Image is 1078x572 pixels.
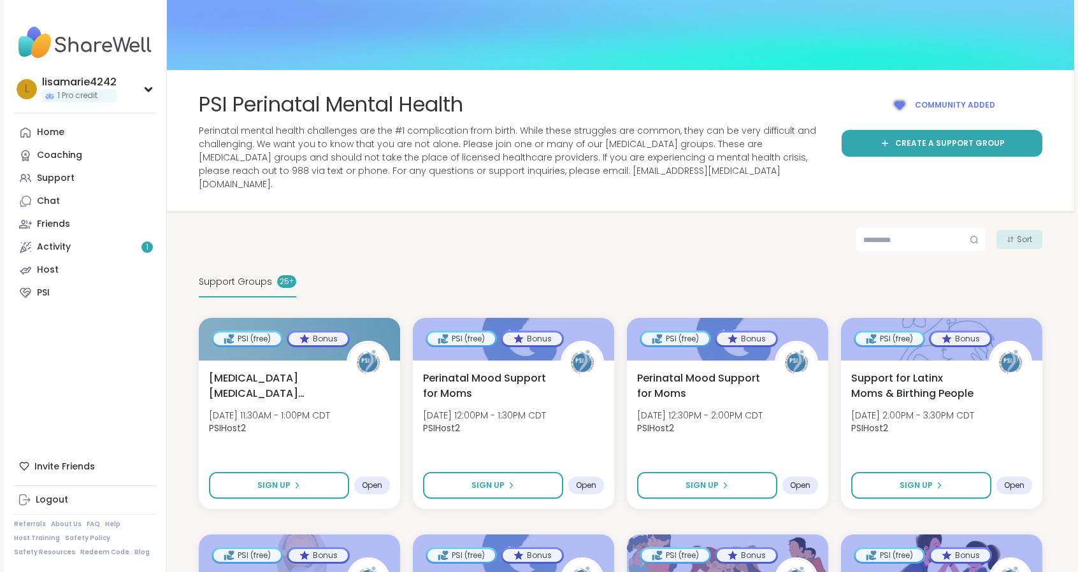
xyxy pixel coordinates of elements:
[423,472,563,499] button: Sign Up
[642,549,709,562] div: PSI (free)
[777,343,816,382] img: PSIHost2
[87,520,100,529] a: FAQ
[637,371,761,401] span: Perinatal Mood Support for Moms
[14,190,156,213] a: Chat
[790,480,810,490] span: Open
[289,549,348,562] div: Bonus
[851,371,975,401] span: Support for Latinx Moms & Birthing People
[851,472,991,499] button: Sign Up
[57,90,97,101] span: 1 Pro credit
[991,343,1030,382] img: PSIHost2
[37,218,70,231] div: Friends
[199,275,272,289] span: Support Groups
[14,236,156,259] a: Activity1
[428,332,495,345] div: PSI (free)
[423,409,546,422] span: [DATE] 12:00PM - 1:30PM CDT
[851,422,888,434] b: PSIHost2
[257,480,291,491] span: Sign Up
[209,371,333,401] span: [MEDICAL_DATA] [MEDICAL_DATA] Support
[14,455,156,478] div: Invite Friends
[289,276,294,287] pre: +
[576,480,596,490] span: Open
[349,343,388,382] img: PSIHost2
[105,520,120,529] a: Help
[842,90,1042,120] button: Community added
[209,409,330,422] span: [DATE] 11:30AM - 1:00PM CDT
[14,520,46,529] a: Referrals
[471,480,505,491] span: Sign Up
[931,332,990,345] div: Bonus
[900,480,933,491] span: Sign Up
[37,287,50,299] div: PSI
[14,489,156,511] a: Logout
[1017,234,1032,245] span: Sort
[851,409,974,422] span: [DATE] 2:00PM - 3:30PM CDT
[428,549,495,562] div: PSI (free)
[563,343,602,382] img: PSIHost2
[277,275,296,288] div: 25
[80,548,129,557] a: Redeem Code
[642,332,709,345] div: PSI (free)
[213,332,281,345] div: PSI (free)
[14,167,156,190] a: Support
[37,149,82,162] div: Coaching
[199,90,463,119] span: PSI Perinatal Mental Health
[503,332,562,345] div: Bonus
[37,172,75,185] div: Support
[14,20,156,65] img: ShareWell Nav Logo
[637,472,777,499] button: Sign Up
[362,480,382,490] span: Open
[289,332,348,345] div: Bonus
[717,332,776,345] div: Bonus
[209,422,246,434] b: PSIHost2
[42,75,117,89] div: lisamarie4242
[931,549,990,562] div: Bonus
[14,144,156,167] a: Coaching
[423,422,460,434] b: PSIHost2
[637,409,763,422] span: [DATE] 12:30PM - 2:00PM CDT
[423,371,547,401] span: Perinatal Mood Support for Moms
[37,126,64,139] div: Home
[51,520,82,529] a: About Us
[134,548,150,557] a: Blog
[1004,480,1024,490] span: Open
[14,213,156,236] a: Friends
[14,259,156,282] a: Host
[14,121,156,144] a: Home
[37,241,71,254] div: Activity
[14,534,60,543] a: Host Training
[14,548,75,557] a: Safety Resources
[209,472,349,499] button: Sign Up
[36,494,68,506] div: Logout
[637,422,674,434] b: PSIHost2
[146,242,148,253] span: 1
[915,99,995,111] span: Community added
[199,124,826,191] span: Perinatal mental health challenges are the #1 complication from birth. While these struggles are ...
[65,534,110,543] a: Safety Policy
[717,549,776,562] div: Bonus
[213,549,281,562] div: PSI (free)
[37,264,59,276] div: Host
[37,195,60,208] div: Chat
[25,81,29,97] span: l
[856,549,923,562] div: PSI (free)
[14,282,156,304] a: PSI
[842,130,1042,157] a: Create a support group
[895,138,1005,149] span: Create a support group
[856,332,923,345] div: PSI (free)
[503,549,562,562] div: Bonus
[686,480,719,491] span: Sign Up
